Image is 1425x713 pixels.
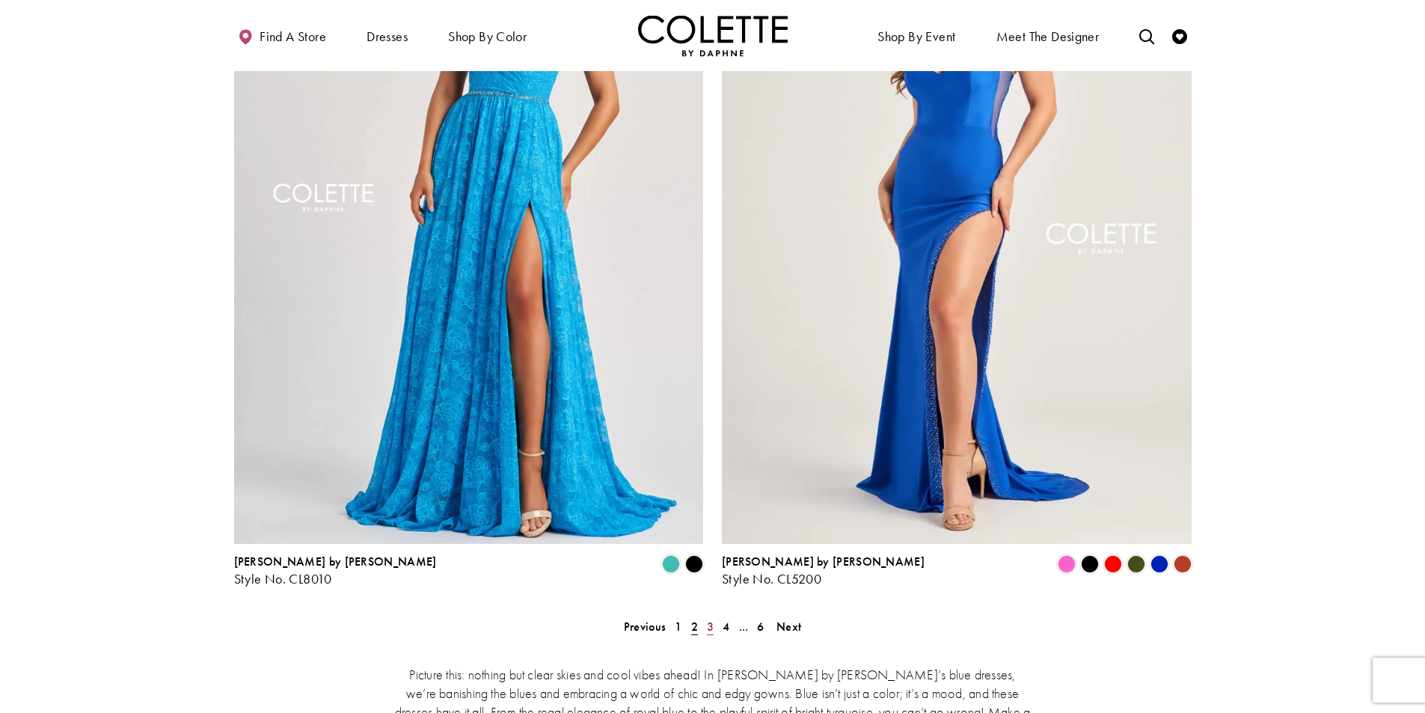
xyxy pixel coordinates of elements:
[996,29,1100,44] span: Meet the designer
[1104,555,1122,573] i: Red
[234,15,330,56] a: Find a store
[624,619,666,634] span: Previous
[772,616,806,637] a: Next Page
[687,616,702,637] span: Current page
[1174,555,1192,573] i: Sienna
[260,29,326,44] span: Find a store
[619,616,670,637] a: Prev Page
[723,619,729,634] span: 4
[367,29,408,44] span: Dresses
[722,570,821,587] span: Style No. CL5200
[691,619,698,634] span: 2
[707,619,714,634] span: 3
[1168,15,1191,56] a: Check Wishlist
[638,15,788,56] img: Colette by Daphne
[1058,555,1076,573] i: Neon Pink
[234,555,437,587] div: Colette by Daphne Style No. CL8010
[1136,15,1158,56] a: Toggle search
[444,15,530,56] span: Shop by color
[1150,555,1168,573] i: Royal Blue
[234,554,437,569] span: [PERSON_NAME] by [PERSON_NAME]
[702,616,718,637] a: 3
[448,29,527,44] span: Shop by color
[874,15,959,56] span: Shop By Event
[739,619,749,634] span: ...
[662,555,680,573] i: Turquoise
[735,616,753,637] a: ...
[685,555,703,573] i: Black
[234,570,332,587] span: Style No. CL8010
[718,616,734,637] a: 4
[675,619,681,634] span: 1
[757,619,764,634] span: 6
[363,15,411,56] span: Dresses
[722,554,925,569] span: [PERSON_NAME] by [PERSON_NAME]
[1081,555,1099,573] i: Black
[722,555,925,587] div: Colette by Daphne Style No. CL5200
[638,15,788,56] a: Visit Home Page
[670,616,686,637] a: 1
[753,616,768,637] a: 6
[993,15,1103,56] a: Meet the designer
[776,619,801,634] span: Next
[877,29,955,44] span: Shop By Event
[1127,555,1145,573] i: Olive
